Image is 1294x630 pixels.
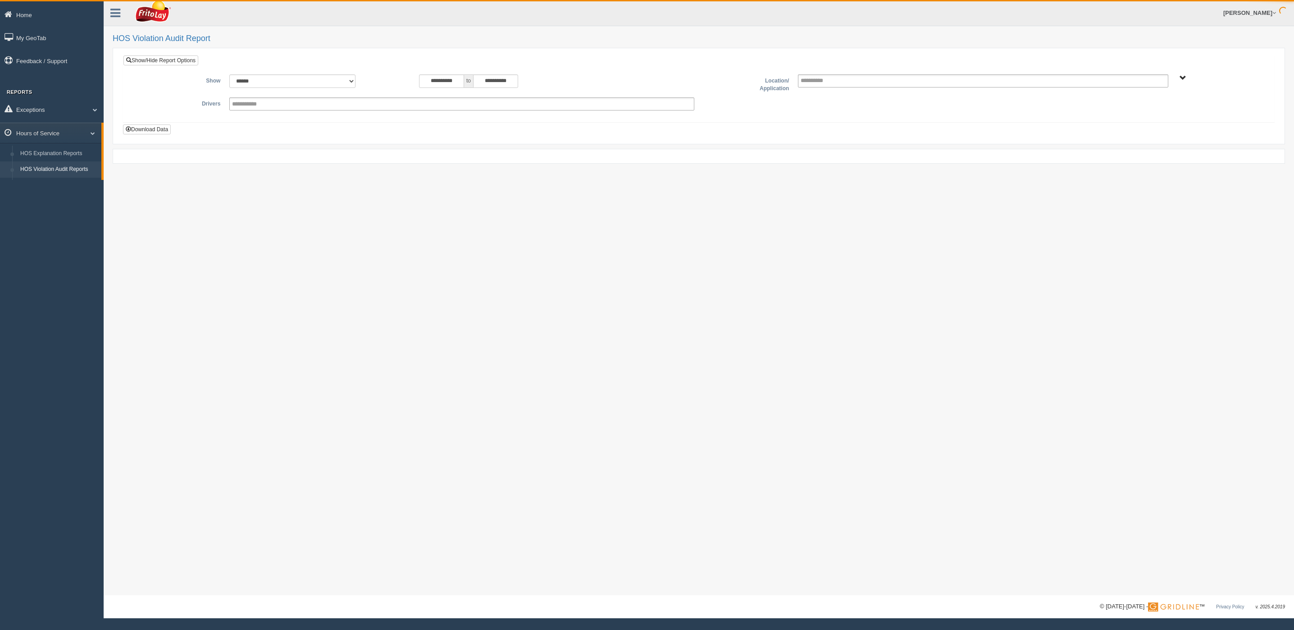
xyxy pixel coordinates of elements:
a: HOS Explanation Reports [16,146,101,162]
a: HOS Violation Audit Reports [16,161,101,178]
img: Gridline [1148,602,1199,612]
a: Privacy Policy [1216,604,1244,609]
button: Download Data [123,124,171,134]
label: Show [130,74,225,85]
a: HOS Violations [16,178,101,194]
div: © [DATE]-[DATE] - ™ [1100,602,1285,612]
a: Show/Hide Report Options [123,55,198,65]
span: v. 2025.4.2019 [1256,604,1285,609]
label: Location/ Application [699,74,793,93]
label: Drivers [130,97,225,108]
h2: HOS Violation Audit Report [113,34,1285,43]
span: to [464,74,473,88]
